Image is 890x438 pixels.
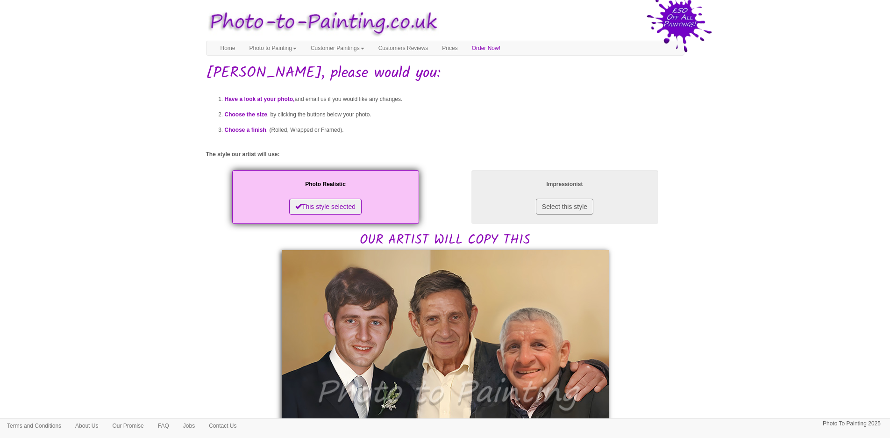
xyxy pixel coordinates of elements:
li: , by clicking the buttons below your photo. [225,107,684,122]
span: Choose the size [225,111,267,118]
img: Photo to Painting [201,5,441,41]
a: Prices [435,41,464,55]
li: and email us if you would like any changes. [225,92,684,107]
p: Photo To Painting 2025 [823,419,881,429]
button: This style selected [289,199,362,215]
a: Home [214,41,242,55]
a: FAQ [151,419,176,433]
a: Order Now! [465,41,507,55]
a: Our Promise [105,419,150,433]
a: Jobs [176,419,202,433]
h2: OUR ARTIST WILL COPY THIS [206,168,684,248]
a: Customers Reviews [371,41,435,55]
button: Select this style [536,199,593,215]
span: Choose a finish [225,127,266,133]
li: , (Rolled, Wrapped or Framed). [225,122,684,138]
span: Have a look at your photo, [225,96,295,102]
h1: [PERSON_NAME], please would you: [206,65,684,81]
a: About Us [68,419,105,433]
a: Contact Us [202,419,243,433]
a: Customer Paintings [304,41,371,55]
a: Photo to Painting [242,41,304,55]
p: Photo Realistic [242,180,410,189]
p: Impressionist [481,180,649,189]
label: The style our artist will use: [206,151,280,158]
